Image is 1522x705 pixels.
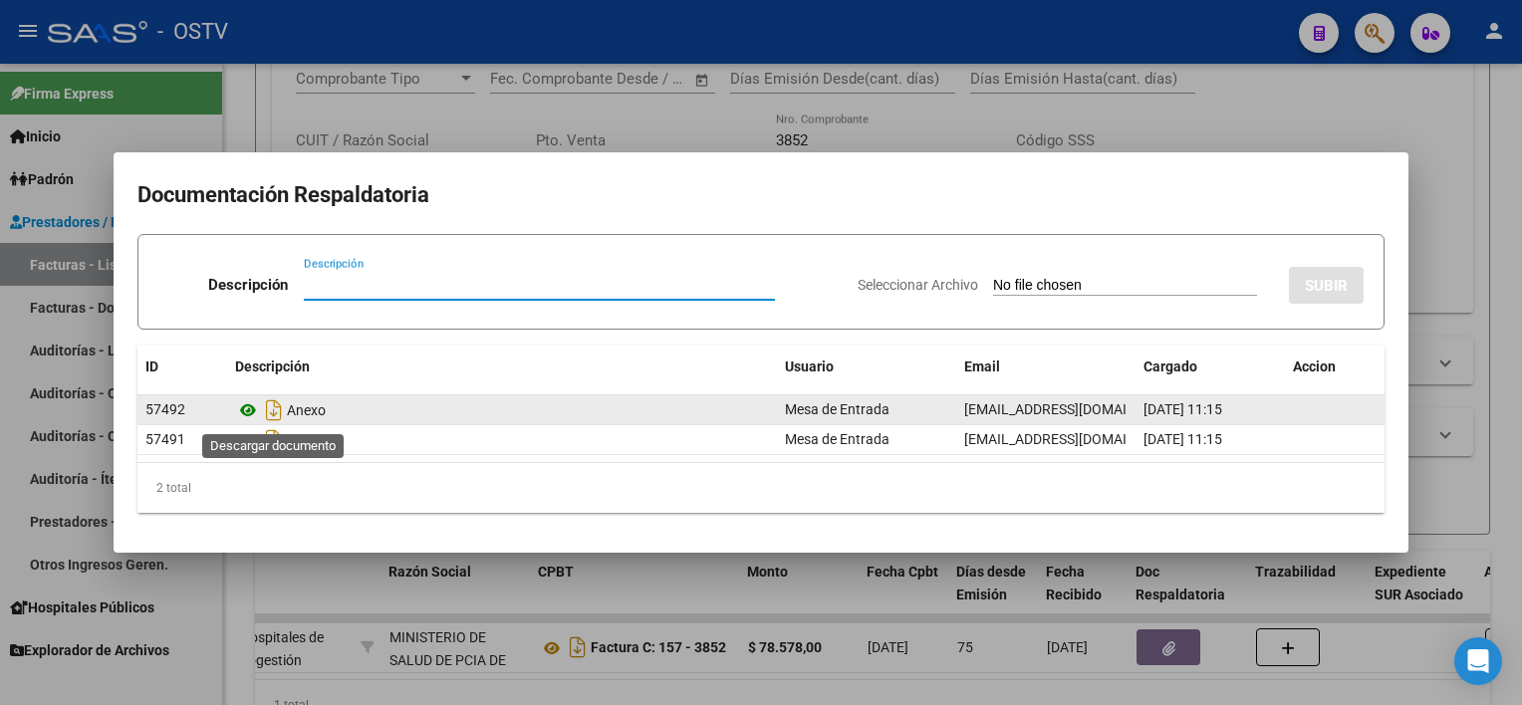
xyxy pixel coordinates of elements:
span: Seleccionar Archivo [858,277,978,293]
span: Usuario [785,358,834,374]
span: Email [964,358,1000,374]
span: Cargado [1143,358,1197,374]
datatable-header-cell: Email [956,346,1136,388]
span: Descripción [235,358,310,374]
div: Open Intercom Messenger [1454,637,1502,685]
p: Descripción [208,274,288,297]
div: Factura [235,424,769,456]
i: Descargar documento [261,424,287,456]
span: Accion [1293,358,1336,374]
span: [DATE] 11:15 [1143,431,1222,447]
span: 57491 [145,431,185,447]
datatable-header-cell: Cargado [1136,346,1285,388]
span: [EMAIL_ADDRESS][DOMAIN_NAME] [964,431,1185,447]
button: SUBIR [1289,267,1364,304]
i: Descargar documento [261,394,287,426]
span: [DATE] 11:15 [1143,401,1222,417]
span: ID [145,358,158,374]
span: [EMAIL_ADDRESS][DOMAIN_NAME] [964,401,1185,417]
span: SUBIR [1305,277,1348,295]
span: 57492 [145,401,185,417]
datatable-header-cell: Descripción [227,346,777,388]
div: 2 total [137,463,1385,513]
datatable-header-cell: Accion [1285,346,1385,388]
span: Mesa de Entrada [785,401,889,417]
h2: Documentación Respaldatoria [137,176,1385,214]
span: Mesa de Entrada [785,431,889,447]
datatable-header-cell: ID [137,346,227,388]
div: Anexo [235,394,769,426]
datatable-header-cell: Usuario [777,346,956,388]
